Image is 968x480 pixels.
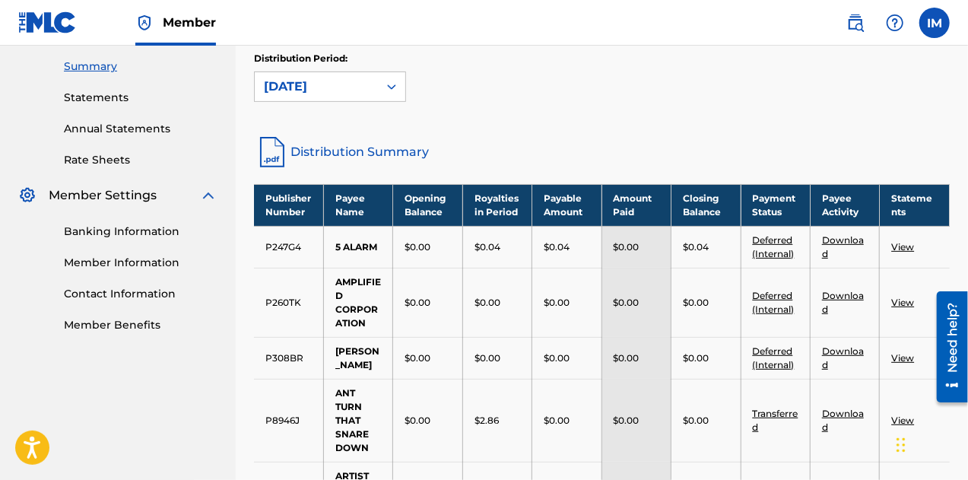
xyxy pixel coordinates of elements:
div: User Menu [919,8,950,38]
p: $2.86 [474,414,499,428]
td: [PERSON_NAME] [323,337,392,379]
p: $0.04 [544,240,570,254]
span: Member [163,14,216,31]
a: Transferred [753,408,798,433]
a: Deferred (Internal) [753,345,795,370]
a: Member Information [64,255,217,271]
td: P8946J [254,379,323,462]
img: help [886,14,904,32]
img: Top Rightsholder [135,14,154,32]
td: AMPLIFIED CORPORATION [323,268,392,337]
a: Download [822,408,864,433]
img: search [846,14,865,32]
th: Royalties in Period [462,184,532,226]
p: $0.00 [405,296,430,310]
a: View [891,352,914,364]
a: Rate Sheets [64,152,217,168]
iframe: Resource Center [925,285,968,408]
td: P247G4 [254,226,323,268]
a: Banking Information [64,224,217,240]
iframe: Chat Widget [892,407,968,480]
a: Distribution Summary [254,134,950,170]
a: Contact Information [64,286,217,302]
td: P308BR [254,337,323,379]
a: Download [822,234,864,259]
td: ANT TURN THAT SNARE DOWN [323,379,392,462]
a: Summary [64,59,217,75]
img: Member Settings [18,186,36,205]
th: Payment Status [741,184,810,226]
p: $0.00 [614,240,640,254]
a: Public Search [840,8,871,38]
a: View [891,297,914,308]
a: Annual Statements [64,121,217,137]
p: $0.00 [474,351,500,365]
img: distribution-summary-pdf [254,134,290,170]
th: Payee Name [323,184,392,226]
p: $0.00 [405,240,430,254]
th: Payee Activity [811,184,880,226]
p: $0.04 [474,240,500,254]
th: Payable Amount [532,184,601,226]
p: $0.00 [474,296,500,310]
div: Drag [897,422,906,468]
p: $0.00 [544,296,570,310]
a: Member Benefits [64,317,217,333]
th: Closing Balance [671,184,741,226]
th: Amount Paid [601,184,671,226]
p: $0.00 [544,414,570,428]
p: Distribution Period: [254,52,406,65]
img: MLC Logo [18,11,77,33]
p: $0.00 [405,414,430,428]
p: $0.00 [683,414,709,428]
td: P260TK [254,268,323,337]
th: Publisher Number [254,184,323,226]
p: $0.00 [683,351,709,365]
a: Download [822,345,864,370]
a: View [891,241,914,253]
a: Download [822,290,864,315]
p: $0.00 [614,351,640,365]
p: $0.04 [683,240,709,254]
img: expand [199,186,217,205]
a: Statements [64,90,217,106]
th: Statements [880,184,950,226]
p: $0.00 [683,296,709,310]
div: [DATE] [264,78,369,96]
p: $0.00 [405,351,430,365]
td: 5 ALARM [323,226,392,268]
a: Deferred (Internal) [753,234,795,259]
p: $0.00 [614,296,640,310]
th: Opening Balance [393,184,462,226]
div: Help [880,8,910,38]
a: Deferred (Internal) [753,290,795,315]
p: $0.00 [544,351,570,365]
p: $0.00 [614,414,640,428]
span: Member Settings [49,186,157,205]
